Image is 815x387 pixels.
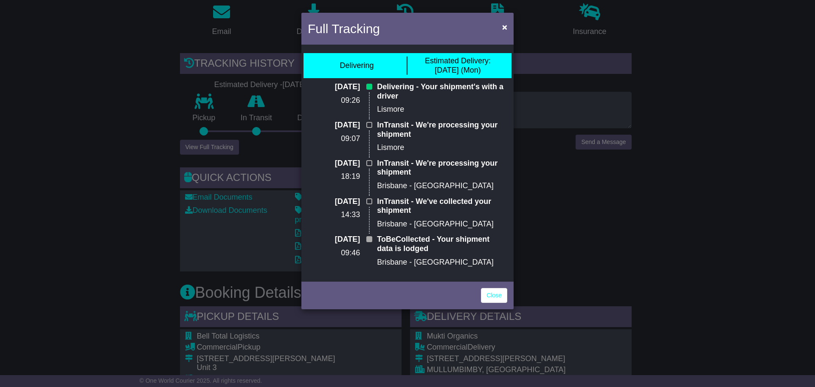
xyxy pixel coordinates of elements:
a: Close [481,288,507,303]
p: InTransit - We're processing your shipment [377,159,507,177]
p: [DATE] [308,121,360,130]
p: Brisbane - [GEOGRAPHIC_DATA] [377,220,507,229]
p: InTransit - We're processing your shipment [377,121,507,139]
p: Delivering - Your shipment's with a driver [377,82,507,101]
p: Lismore [377,143,507,153]
p: 09:26 [308,96,360,105]
div: Delivering [340,61,374,71]
p: Lismore [377,105,507,114]
p: [DATE] [308,197,360,206]
p: [DATE] [308,235,360,244]
p: ToBeCollected - Your shipment data is lodged [377,235,507,253]
p: Brisbane - [GEOGRAPHIC_DATA] [377,258,507,267]
p: InTransit - We've collected your shipment [377,197,507,215]
span: Estimated Delivery: [425,56,491,65]
p: [DATE] [308,82,360,92]
span: × [502,22,507,32]
p: 09:07 [308,134,360,144]
p: 09:46 [308,249,360,258]
h4: Full Tracking [308,19,380,38]
p: [DATE] [308,159,360,168]
p: 14:33 [308,210,360,220]
div: [DATE] (Mon) [425,56,491,75]
p: 18:19 [308,172,360,181]
button: Close [498,18,511,36]
p: Brisbane - [GEOGRAPHIC_DATA] [377,181,507,191]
